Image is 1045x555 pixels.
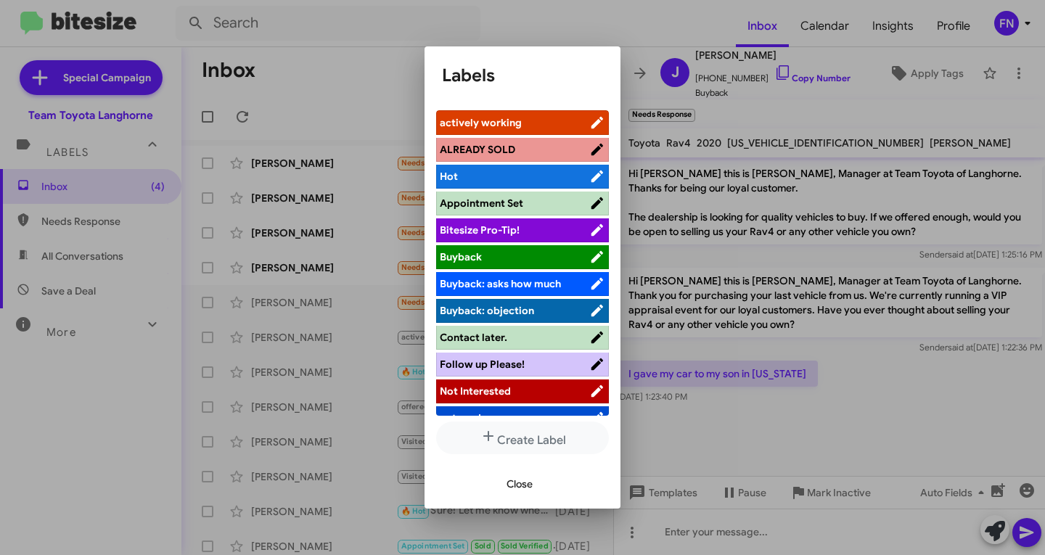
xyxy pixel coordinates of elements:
[440,411,487,424] span: not ready
[440,223,520,237] span: Bitesize Pro-Tip!
[495,471,544,497] button: Close
[507,471,533,497] span: Close
[440,170,458,183] span: Hot
[436,422,609,454] button: Create Label
[440,277,561,290] span: Buyback: asks how much
[440,385,511,398] span: Not Interested
[440,116,522,129] span: actively working
[440,197,523,210] span: Appointment Set
[442,64,603,87] h1: Labels
[440,304,534,317] span: Buyback: objection
[440,143,515,156] span: ALREADY SOLD
[440,358,525,371] span: Follow up Please!
[440,250,482,263] span: Buyback
[440,331,507,344] span: Contact later.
